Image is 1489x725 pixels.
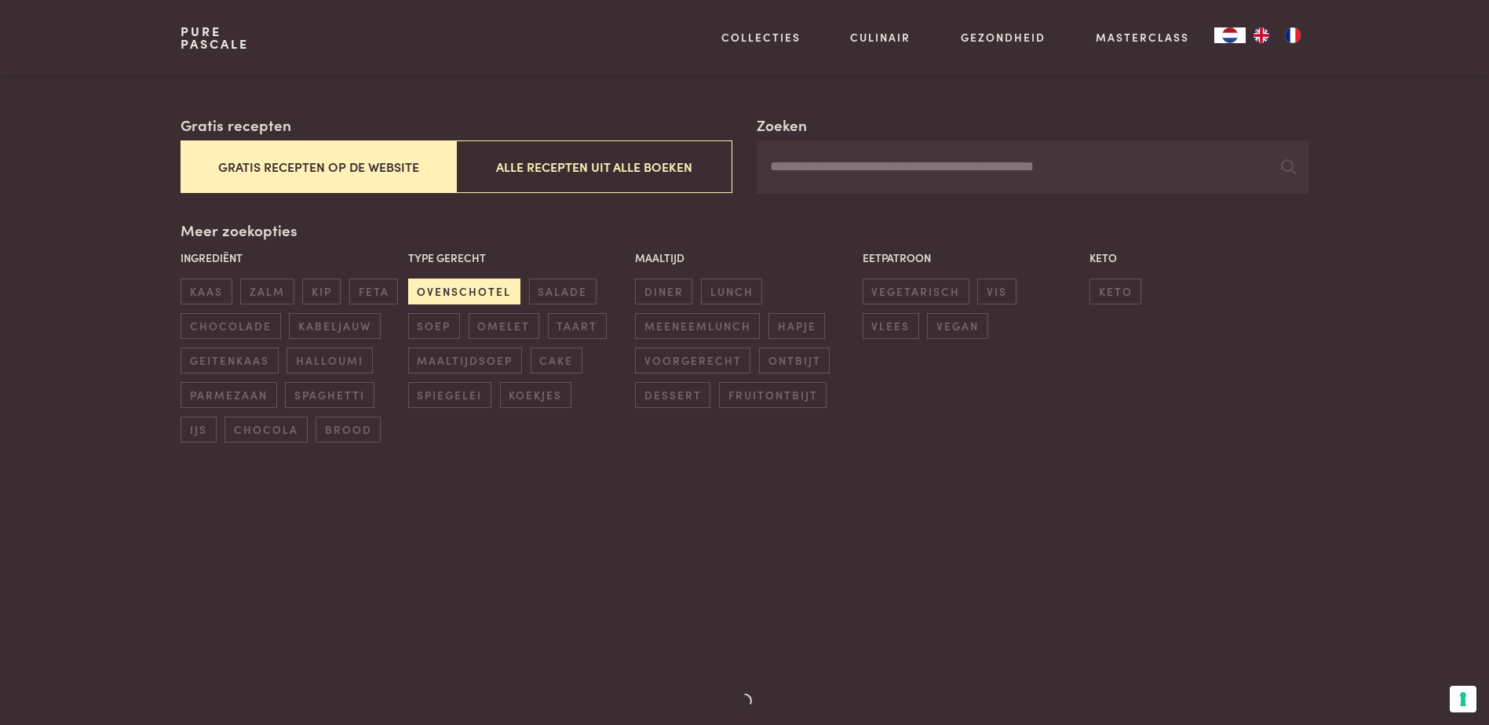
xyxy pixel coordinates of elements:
[719,382,827,408] span: fruitontbijt
[408,279,520,304] span: ovenschotel
[181,313,280,339] span: chocolade
[961,29,1046,46] a: Gezondheid
[768,313,825,339] span: hapje
[721,29,801,46] a: Collecties
[181,114,291,137] label: Gratis recepten
[863,313,919,339] span: vlees
[181,25,249,50] a: PurePascale
[1089,279,1141,304] span: keto
[285,382,374,408] span: spaghetti
[1214,27,1246,43] div: Language
[635,250,854,266] p: Maaltijd
[701,279,762,304] span: lunch
[863,250,1082,266] p: Eetpatroon
[1089,250,1308,266] p: Keto
[635,382,710,408] span: dessert
[408,250,627,266] p: Type gerecht
[469,313,539,339] span: omelet
[635,348,750,373] span: voorgerecht
[408,348,522,373] span: maaltijdsoep
[927,313,987,339] span: vegan
[289,313,380,339] span: kabeljauw
[181,417,216,443] span: ijs
[759,348,830,373] span: ontbijt
[1246,27,1277,43] a: EN
[181,250,400,266] p: Ingrediënt
[863,279,969,304] span: vegetarisch
[1214,27,1308,43] aside: Language selected: Nederlands
[1246,27,1308,43] ul: Language list
[1450,686,1476,712] button: Uw voorkeuren voor toestemming voor trackingtechnologieën
[1277,27,1308,43] a: FR
[635,279,692,304] span: diner
[224,417,307,443] span: chocola
[240,279,294,304] span: zalm
[286,348,372,373] span: halloumi
[181,279,232,304] span: kaas
[456,140,732,193] button: Alle recepten uit alle boeken
[500,382,571,408] span: koekjes
[1214,27,1246,43] a: NL
[548,313,607,339] span: taart
[531,348,582,373] span: cake
[850,29,911,46] a: Culinair
[181,140,456,193] button: Gratis recepten op de website
[181,382,276,408] span: parmezaan
[529,279,597,304] span: salade
[316,417,381,443] span: brood
[635,313,760,339] span: meeneemlunch
[181,348,278,373] span: geitenkaas
[757,114,807,137] label: Zoeken
[977,279,1016,304] span: vis
[349,279,398,304] span: feta
[408,313,460,339] span: soep
[1096,29,1189,46] a: Masterclass
[302,279,341,304] span: kip
[408,382,491,408] span: spiegelei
